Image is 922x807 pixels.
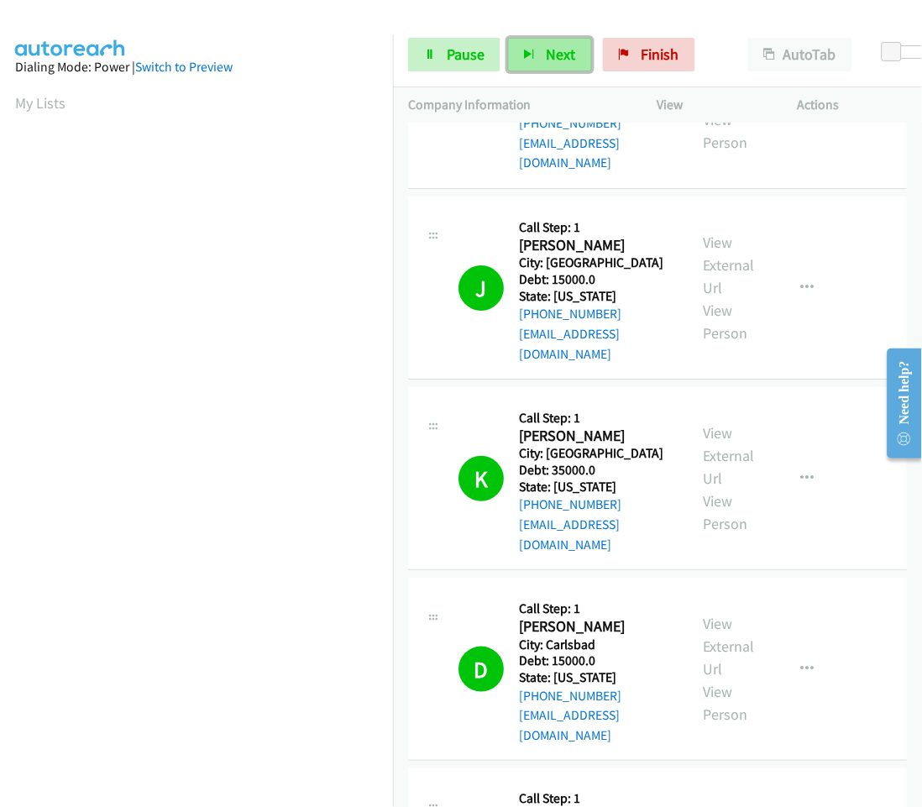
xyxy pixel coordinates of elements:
span: Next [547,45,576,64]
h1: J [458,265,504,311]
h5: City: [GEOGRAPHIC_DATA] [519,445,673,462]
a: View Person [703,301,747,343]
p: View [657,95,767,115]
a: [EMAIL_ADDRESS][DOMAIN_NAME] [519,135,620,171]
h5: State: [US_STATE] [519,479,673,495]
a: [EMAIL_ADDRESS][DOMAIN_NAME] [519,516,620,553]
span: Finish [642,45,679,64]
a: Finish [603,38,695,71]
h1: D [458,647,504,692]
span: Pause [447,45,485,64]
button: AutoTab [748,38,852,71]
a: View External Url [703,614,754,679]
a: [PHONE_NUMBER] [519,306,621,322]
h5: Call Step: 1 [519,410,673,427]
h5: State: [US_STATE] [519,288,673,305]
h5: Call Step: 1 [519,219,673,236]
h5: Debt: 15000.0 [519,271,673,288]
a: [EMAIL_ADDRESS][DOMAIN_NAME] [519,326,620,362]
h1: K [458,456,504,501]
p: Actions [798,95,908,115]
button: Next [508,38,592,71]
p: Company Information [408,95,627,115]
h5: Call Step: 1 [519,600,673,617]
a: [PHONE_NUMBER] [519,115,621,131]
a: View External Url [703,423,754,488]
h5: City: Carlsbad [519,637,673,653]
h5: State: [US_STATE] [519,669,673,686]
a: Switch to Preview [135,59,233,75]
h2: [PERSON_NAME] [519,427,673,446]
a: View External Url [703,233,754,297]
h2: [PERSON_NAME] [519,236,673,255]
iframe: Resource Center [874,337,922,470]
a: View Person [703,682,747,724]
a: Pause [408,38,500,71]
a: [PHONE_NUMBER] [519,688,621,704]
a: [PHONE_NUMBER] [519,496,621,512]
div: Dialing Mode: Power | [15,57,378,77]
a: [EMAIL_ADDRESS][DOMAIN_NAME] [519,707,620,743]
h2: [PERSON_NAME] [519,617,673,637]
h5: Debt: 35000.0 [519,462,673,479]
h5: City: [GEOGRAPHIC_DATA] [519,254,673,271]
h5: Debt: 15000.0 [519,652,673,669]
a: View Person [703,491,747,533]
a: My Lists [15,93,65,113]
